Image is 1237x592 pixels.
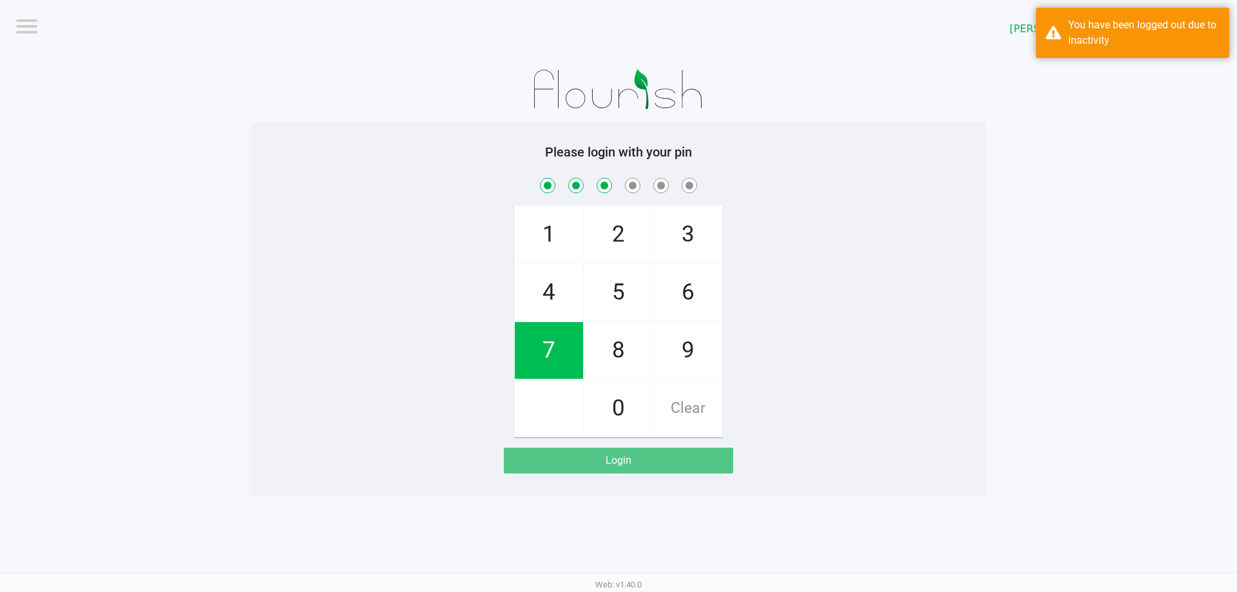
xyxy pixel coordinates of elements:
[654,264,722,321] span: 6
[584,380,653,437] span: 0
[584,264,653,321] span: 5
[1010,21,1129,37] span: [PERSON_NAME][GEOGRAPHIC_DATA]
[584,322,653,379] span: 8
[515,264,583,321] span: 4
[1068,17,1220,48] div: You have been logged out due to inactivity
[654,380,722,437] span: Clear
[584,206,653,263] span: 2
[515,322,583,379] span: 7
[654,206,722,263] span: 3
[654,322,722,379] span: 9
[595,580,642,589] span: Web: v1.40.0
[261,144,976,160] h5: Please login with your pin
[515,206,583,263] span: 1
